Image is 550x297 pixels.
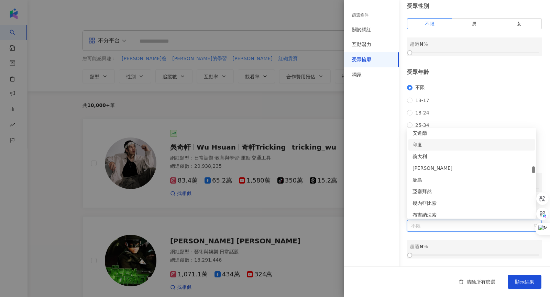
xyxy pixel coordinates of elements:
div: 曼島 [408,174,535,186]
span: 顯示結果 [515,279,534,285]
div: [PERSON_NAME] [412,164,531,172]
div: 互動潛力 [352,41,371,48]
div: 布吉納法索 [408,209,535,221]
button: 顯示結果 [508,275,541,289]
span: 不限 [411,220,538,231]
div: 受眾年齡 [407,68,542,76]
div: 安道爾 [408,127,535,139]
span: 13-17 [412,98,432,103]
span: N [419,244,423,249]
span: 18-24 [412,110,432,115]
div: 多米尼克 [408,162,535,174]
div: 獨家 [352,71,362,78]
span: 清除所有篩選 [466,279,495,285]
span: N [419,41,423,47]
div: 印度 [408,139,535,151]
span: 男 [472,21,477,26]
div: 亞塞拜然 [412,188,531,195]
div: 義大利 [408,151,535,162]
div: 關於網紅 [352,26,371,33]
div: 超過 % [410,243,539,250]
button: 清除所有篩選 [452,275,502,289]
div: 義大利 [412,153,531,160]
div: 布吉納法索 [412,211,531,219]
span: 25-34 [412,122,432,128]
div: 幾內亞比索 [408,197,535,209]
div: 幾內亞比索 [412,199,531,207]
div: 超過 % [410,40,539,48]
div: 受眾性別 [407,2,542,10]
div: 受眾輪廓 [352,56,371,63]
span: 不限 [425,21,434,26]
span: delete [459,279,464,284]
div: 亞塞拜然 [408,186,535,197]
span: 不限 [412,85,428,91]
div: 曼島 [412,176,531,184]
div: 印度 [412,141,531,148]
div: 篩選條件 [352,12,368,18]
div: 安道爾 [412,129,531,137]
span: 女 [517,21,521,26]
